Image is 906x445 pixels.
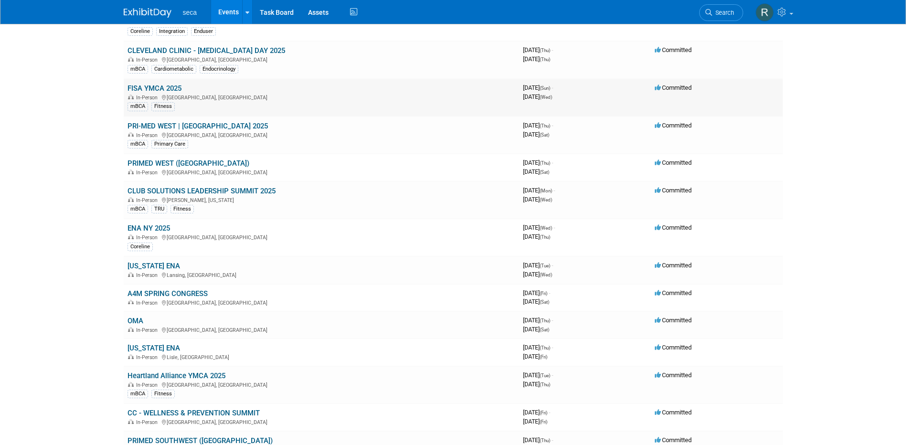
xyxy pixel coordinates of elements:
[128,382,134,387] img: In-Person Event
[523,298,549,305] span: [DATE]
[128,381,515,388] div: [GEOGRAPHIC_DATA], [GEOGRAPHIC_DATA]
[540,85,550,91] span: (Sun)
[523,317,553,324] span: [DATE]
[136,354,160,360] span: In-Person
[523,159,553,166] span: [DATE]
[128,262,180,270] a: [US_STATE] ENA
[523,131,549,138] span: [DATE]
[128,419,134,424] img: In-Person Event
[523,353,547,360] span: [DATE]
[540,197,552,202] span: (Wed)
[540,48,550,53] span: (Thu)
[655,371,692,379] span: Committed
[128,140,148,148] div: mBCA
[136,272,160,278] span: In-Person
[523,326,549,333] span: [DATE]
[554,187,555,194] span: -
[552,122,553,129] span: -
[128,272,134,277] img: In-Person Event
[183,9,197,16] span: seca
[128,326,515,333] div: [GEOGRAPHIC_DATA], [GEOGRAPHIC_DATA]
[655,46,692,53] span: Committed
[540,373,550,378] span: (Tue)
[540,57,550,62] span: (Thu)
[128,243,153,251] div: Coreline
[136,57,160,63] span: In-Person
[128,371,225,380] a: Heartland Alliance YMCA 2025
[136,234,160,241] span: In-Person
[128,205,148,213] div: mBCA
[655,409,692,416] span: Committed
[523,55,550,63] span: [DATE]
[128,233,515,241] div: [GEOGRAPHIC_DATA], [GEOGRAPHIC_DATA]
[128,102,148,111] div: mBCA
[540,225,552,231] span: (Wed)
[136,419,160,425] span: In-Person
[540,95,552,100] span: (Wed)
[540,263,550,268] span: (Tue)
[523,289,550,297] span: [DATE]
[151,390,175,398] div: Fitness
[128,132,134,137] img: In-Person Event
[554,224,555,231] span: -
[523,84,553,91] span: [DATE]
[128,436,273,445] a: PRIMED SOUTHWEST ([GEOGRAPHIC_DATA])
[128,197,134,202] img: In-Person Event
[655,159,692,166] span: Committed
[552,344,553,351] span: -
[655,317,692,324] span: Committed
[540,234,550,240] span: (Thu)
[540,345,550,350] span: (Thu)
[128,409,260,417] a: CC - WELLNESS & PREVENTION SUMMIT
[540,354,547,360] span: (Fri)
[136,300,160,306] span: In-Person
[128,327,134,332] img: In-Person Event
[136,95,160,101] span: In-Person
[523,271,552,278] span: [DATE]
[128,187,276,195] a: CLUB SOLUTIONS LEADERSHIP SUMMIT 2025
[128,55,515,63] div: [GEOGRAPHIC_DATA], [GEOGRAPHIC_DATA]
[655,436,692,444] span: Committed
[655,84,692,91] span: Committed
[128,390,148,398] div: mBCA
[124,8,171,18] img: ExhibitDay
[151,140,188,148] div: Primary Care
[128,168,515,176] div: [GEOGRAPHIC_DATA], [GEOGRAPHIC_DATA]
[128,131,515,138] div: [GEOGRAPHIC_DATA], [GEOGRAPHIC_DATA]
[655,122,692,129] span: Committed
[549,409,550,416] span: -
[523,262,553,269] span: [DATE]
[128,354,134,359] img: In-Person Event
[128,271,515,278] div: Lansing, [GEOGRAPHIC_DATA]
[128,196,515,203] div: [PERSON_NAME], [US_STATE]
[540,410,547,415] span: (Fri)
[540,299,549,305] span: (Sat)
[540,123,550,128] span: (Thu)
[523,436,553,444] span: [DATE]
[552,371,553,379] span: -
[151,205,167,213] div: TRU
[712,9,734,16] span: Search
[552,46,553,53] span: -
[540,419,547,424] span: (Fri)
[191,27,216,36] div: Enduser
[128,46,285,55] a: CLEVELAND CLINIC - [MEDICAL_DATA] DAY 2025
[540,382,550,387] span: (Thu)
[540,318,550,323] span: (Thu)
[128,300,134,305] img: In-Person Event
[136,170,160,176] span: In-Person
[552,317,553,324] span: -
[128,84,181,93] a: FISA YMCA 2025
[128,234,134,239] img: In-Person Event
[540,132,549,138] span: (Sat)
[655,262,692,269] span: Committed
[523,381,550,388] span: [DATE]
[136,197,160,203] span: In-Person
[156,27,188,36] div: Integration
[756,3,774,21] img: Rachel Jordan
[128,95,134,99] img: In-Person Event
[540,272,552,277] span: (Wed)
[540,438,550,443] span: (Thu)
[540,327,549,332] span: (Sat)
[128,353,515,360] div: Lisle, [GEOGRAPHIC_DATA]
